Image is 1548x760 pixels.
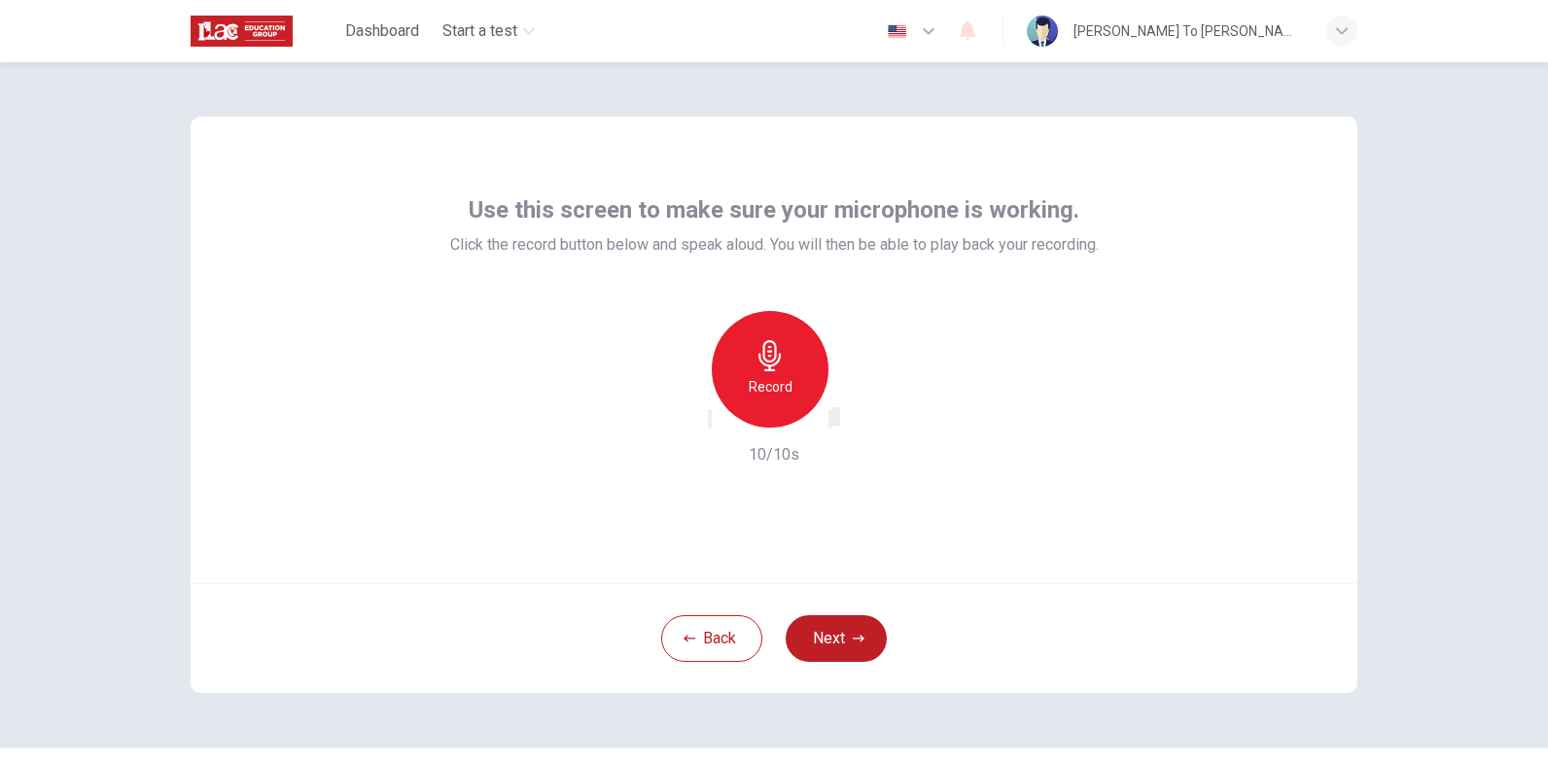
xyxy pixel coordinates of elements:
span: Use this screen to make sure your microphone is working. [469,194,1079,225]
span: Click the record button below and speak aloud. You will then be able to play back your recording. [450,233,1099,257]
div: [PERSON_NAME] To [PERSON_NAME] [1073,19,1303,43]
span: Start a test [442,19,517,43]
button: Back [661,615,762,662]
img: Profile picture [1027,16,1058,47]
span: Dashboard [345,19,419,43]
button: Next [786,615,887,662]
h6: 10/10s [749,443,799,466]
h6: Record [749,375,792,398]
button: Start a test [435,14,543,49]
button: Dashboard [337,14,427,49]
img: ILAC logo [191,12,293,51]
img: en [885,24,909,39]
button: Record [712,311,828,428]
a: ILAC logo [191,12,337,51]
